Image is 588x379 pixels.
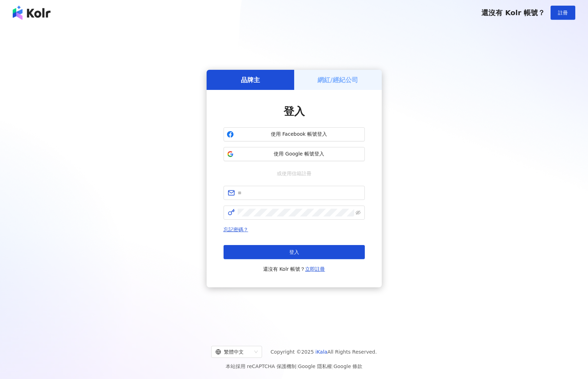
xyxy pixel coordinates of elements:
span: 使用 Google 帳號登入 [237,151,362,158]
a: Google 條款 [333,363,362,369]
span: | [296,363,298,369]
span: Copyright © 2025 All Rights Reserved. [271,348,377,356]
span: 還沒有 Kolr 帳號？ [481,8,545,17]
span: 登入 [289,249,299,255]
span: 登入 [284,105,305,117]
button: 使用 Google 帳號登入 [224,147,365,161]
div: 繁體中文 [215,346,251,357]
a: Google 隱私權 [298,363,332,369]
a: iKala [315,349,327,355]
a: 忘記密碼？ [224,227,248,232]
button: 登入 [224,245,365,259]
a: 立即註冊 [305,266,325,272]
span: | [332,363,334,369]
span: eye-invisible [356,210,361,215]
span: 使用 Facebook 帳號登入 [237,131,362,138]
span: 還沒有 Kolr 帳號？ [263,265,325,273]
h5: 品牌主 [241,75,260,84]
span: 註冊 [558,10,568,16]
img: logo [13,6,51,20]
span: 或使用信箱註冊 [272,170,316,177]
span: 本站採用 reCAPTCHA 保護機制 [226,362,362,371]
button: 使用 Facebook 帳號登入 [224,127,365,141]
h5: 網紅/經紀公司 [317,75,358,84]
button: 註冊 [551,6,575,20]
